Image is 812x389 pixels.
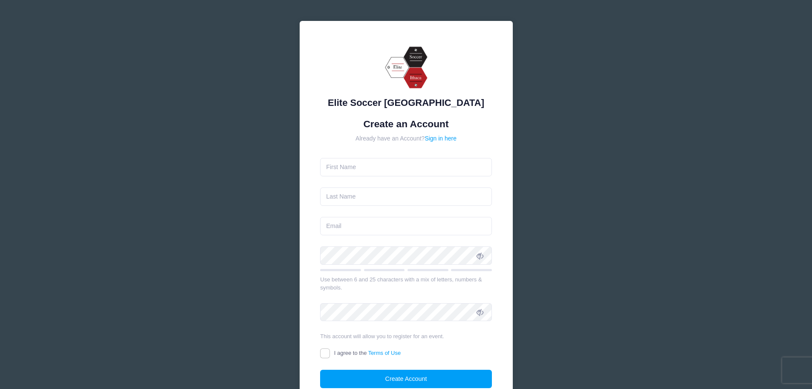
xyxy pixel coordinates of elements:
[320,158,492,176] input: First Name
[381,42,432,93] img: Elite Soccer Ithaca
[368,350,401,356] a: Terms of Use
[334,350,401,356] span: I agree to the
[320,187,492,206] input: Last Name
[320,134,492,143] div: Already have an Account?
[320,275,492,292] div: Use between 6 and 25 characters with a mix of letters, numbers & symbols.
[320,96,492,110] div: Elite Soccer [GEOGRAPHIC_DATA]
[320,118,492,130] h1: Create an Account
[425,135,457,142] a: Sign in here
[320,217,492,235] input: Email
[320,370,492,388] button: Create Account
[320,348,330,358] input: I agree to theTerms of Use
[320,332,492,341] div: This account will allow you to register for an event.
